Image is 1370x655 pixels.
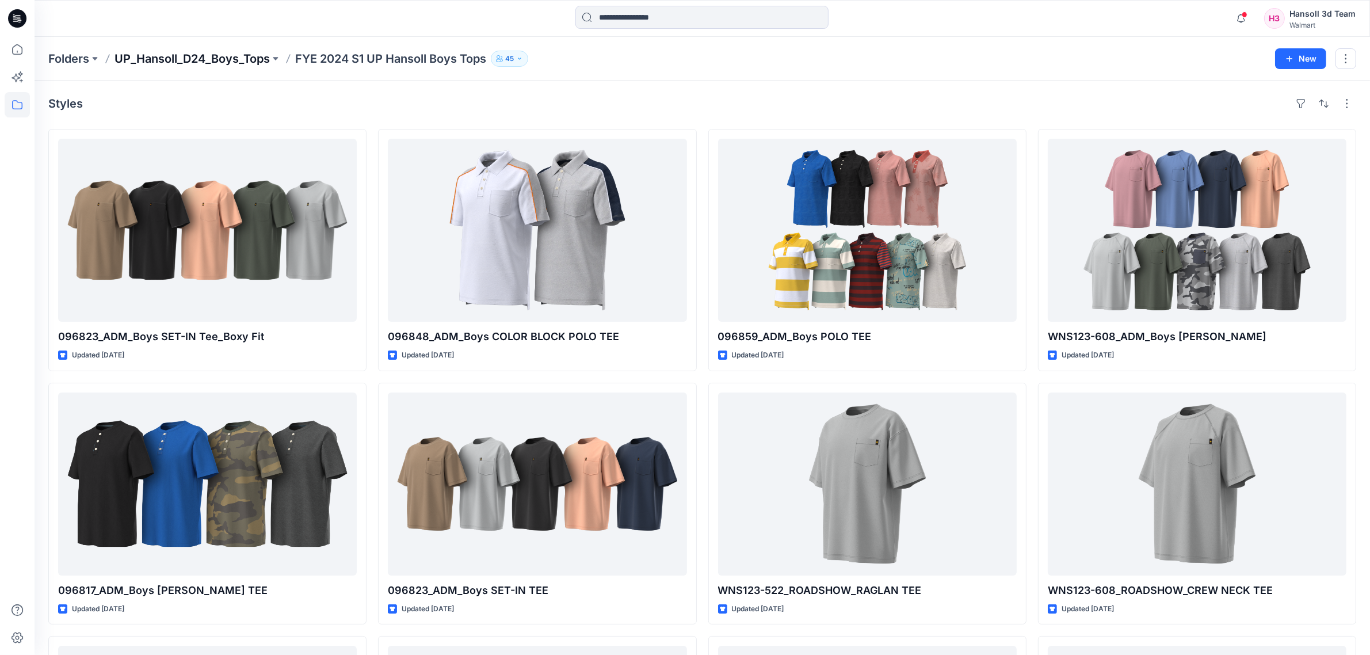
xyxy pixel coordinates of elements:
[402,349,454,361] p: Updated [DATE]
[1264,8,1285,29] div: H3
[58,139,357,322] a: 096823_ADM_Boys SET-IN Tee_Boxy Fit
[58,582,357,599] p: 096817_ADM_Boys [PERSON_NAME] TEE
[1289,21,1356,29] div: Walmart
[1062,603,1114,615] p: Updated [DATE]
[718,582,1017,599] p: WNS123-522_ROADSHOW_RAGLAN TEE
[505,52,514,65] p: 45
[718,139,1017,322] a: 096859_ADM_Boys POLO TEE
[1048,139,1346,322] a: WNS123-608_ADM_Boys RAGLAN TEE
[732,603,784,615] p: Updated [DATE]
[1062,349,1114,361] p: Updated [DATE]
[1048,393,1346,576] a: WNS123-608_ROADSHOW_CREW NECK TEE
[1048,329,1346,345] p: WNS123-608_ADM_Boys [PERSON_NAME]
[115,51,270,67] a: UP_Hansoll_D24_Boys_Tops
[1289,7,1356,21] div: Hansoll 3d Team
[388,582,686,599] p: 096823_ADM_Boys SET-IN TEE
[388,329,686,345] p: 096848_ADM_Boys COLOR BLOCK POLO TEE
[58,329,357,345] p: 096823_ADM_Boys SET-IN Tee_Boxy Fit
[491,51,528,67] button: 45
[402,603,454,615] p: Updated [DATE]
[72,603,124,615] p: Updated [DATE]
[388,139,686,322] a: 096848_ADM_Boys COLOR BLOCK POLO TEE
[1275,48,1326,69] button: New
[388,393,686,576] a: 096823_ADM_Boys SET-IN TEE
[732,349,784,361] p: Updated [DATE]
[1048,582,1346,599] p: WNS123-608_ROADSHOW_CREW NECK TEE
[718,393,1017,576] a: WNS123-522_ROADSHOW_RAGLAN TEE
[295,51,486,67] p: FYE 2024 S1 UP Hansoll Boys Tops
[72,349,124,361] p: Updated [DATE]
[58,393,357,576] a: 096817_ADM_Boys SS HENLEY TEE
[48,97,83,111] h4: Styles
[48,51,89,67] a: Folders
[718,329,1017,345] p: 096859_ADM_Boys POLO TEE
